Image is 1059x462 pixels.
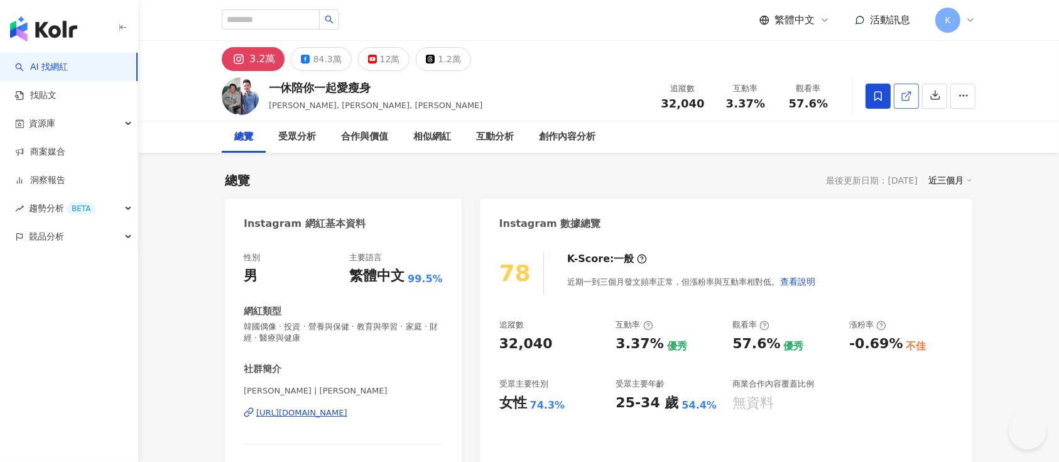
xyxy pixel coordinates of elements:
iframe: Help Scout Beacon - Open [1009,412,1046,449]
div: 觀看率 [732,319,769,331]
div: 78 [499,260,531,286]
button: 1.2萬 [416,47,470,71]
div: 32,040 [499,334,553,354]
div: 追蹤數 [499,319,524,331]
button: 查看說明 [779,269,816,294]
a: 洞察報告 [15,174,65,187]
div: -0.69% [849,334,903,354]
div: 網紅類型 [244,305,281,318]
div: 觀看率 [785,82,832,95]
div: 受眾主要性別 [499,378,548,390]
button: 12萬 [358,47,410,71]
span: 競品分析 [29,223,64,251]
div: Instagram 網紅基本資料 [244,217,366,231]
div: 無資料 [732,393,774,413]
div: 最後更新日期：[DATE] [827,175,918,185]
span: [PERSON_NAME], [PERSON_NAME], [PERSON_NAME] [269,101,483,110]
div: 25-34 歲 [616,393,678,413]
div: 受眾主要年齡 [616,378,665,390]
img: logo [10,16,77,41]
div: 12萬 [380,50,400,68]
span: 資源庫 [29,109,55,138]
span: 韓國偶像 · 投資 · 營養與保健 · 教育與學習 · 家庭 · 財經 · 醫療與健康 [244,321,443,344]
span: rise [15,204,24,213]
button: 3.2萬 [222,47,285,71]
div: 漲粉率 [849,319,886,331]
div: 相似網紅 [413,129,451,145]
button: 84.3萬 [291,47,351,71]
span: 查看說明 [780,277,815,287]
div: 3.2萬 [249,50,275,68]
div: 互動率 [722,82,769,95]
div: 受眾分析 [278,129,316,145]
div: 優秀 [784,339,804,353]
img: KOL Avatar [222,77,259,115]
a: 找貼文 [15,89,57,102]
span: 57.6% [789,97,828,110]
span: 活動訊息 [870,14,910,26]
div: 74.3% [530,399,565,412]
div: Instagram 數據總覽 [499,217,601,231]
div: 3.37% [616,334,663,354]
span: search [325,15,334,24]
a: searchAI 找網紅 [15,61,68,74]
div: 追蹤數 [659,82,707,95]
div: 商業合作內容覆蓋比例 [732,378,814,390]
span: 32,040 [661,97,704,110]
div: 性別 [244,252,260,263]
div: [URL][DOMAIN_NAME] [256,407,347,419]
div: 男 [244,267,258,286]
div: BETA [67,202,95,215]
div: 優秀 [667,339,687,353]
div: 合作與價值 [341,129,388,145]
div: 近期一到三個月發文頻率正常，但漲粉率與互動率相對低。 [567,269,816,294]
div: K-Score : [567,252,647,266]
div: 57.6% [732,334,780,354]
span: 繁體中文 [774,13,815,27]
a: 商案媒合 [15,146,65,158]
div: 54.4% [682,399,717,412]
span: [PERSON_NAME] | [PERSON_NAME] [244,385,443,397]
div: 一休陪你一起愛瘦身 [269,80,483,96]
div: 女性 [499,393,527,413]
div: 總覽 [225,172,250,189]
div: 繁體中文 [349,267,405,286]
span: 99.5% [408,272,443,286]
div: 互動率 [616,319,653,331]
span: 趨勢分析 [29,194,95,223]
span: 3.37% [726,97,765,110]
div: 近三個月 [928,172,972,189]
div: 不佳 [906,339,926,353]
div: 一般 [614,252,634,266]
div: 創作內容分析 [539,129,595,145]
span: K [945,13,950,27]
a: [URL][DOMAIN_NAME] [244,407,443,419]
div: 主要語言 [349,252,382,263]
div: 總覽 [234,129,253,145]
div: 社群簡介 [244,363,281,376]
div: 1.2萬 [438,50,460,68]
div: 互動分析 [476,129,514,145]
div: 84.3萬 [313,50,341,68]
